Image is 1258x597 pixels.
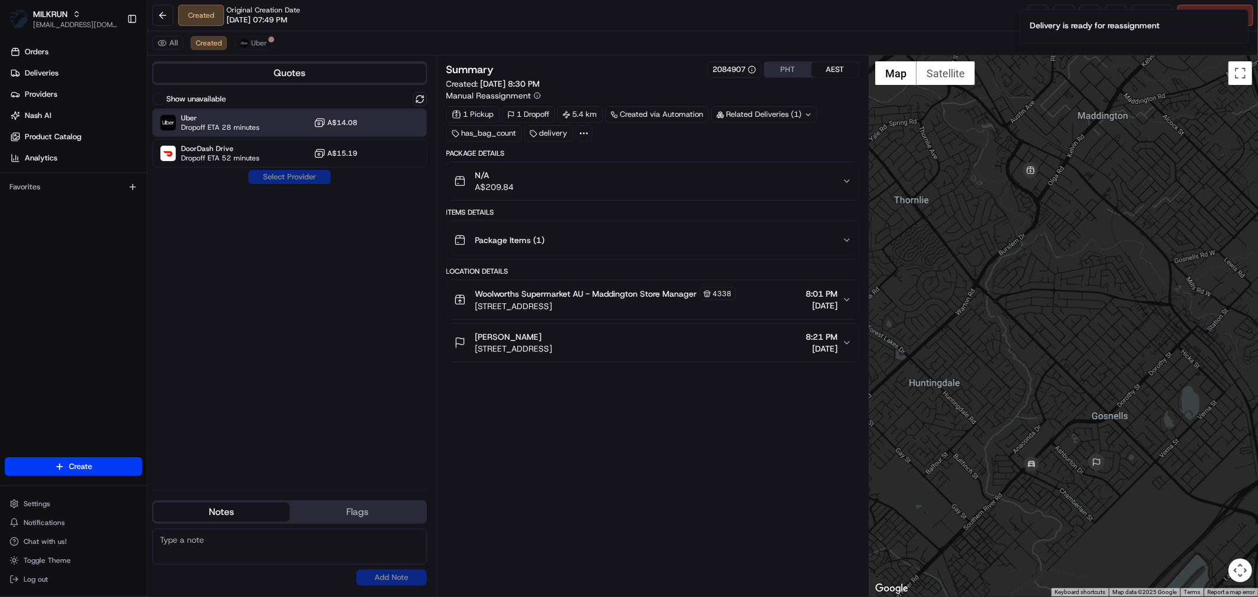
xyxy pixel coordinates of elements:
[446,125,522,142] div: has_bag_count
[25,47,48,57] span: Orders
[25,110,51,121] span: Nash AI
[152,36,183,50] button: All
[226,5,300,15] span: Original Creation Date
[181,153,260,163] span: Dropoff ETA 52 minutes
[5,64,147,83] a: Deliveries
[181,144,260,153] span: DoorDash Drive
[160,146,176,161] img: DoorDash Drive
[446,90,531,101] span: Manual Reassignment
[181,123,260,132] span: Dropoff ETA 28 minutes
[806,343,837,355] span: [DATE]
[5,533,142,550] button: Chat with us!
[712,64,756,75] button: 2084907
[806,300,837,311] span: [DATE]
[446,64,494,75] h3: Summary
[24,537,67,546] span: Chat with us!
[5,149,147,168] a: Analytics
[1207,589,1254,595] a: Report a map error
[446,90,541,101] button: Manual Reassignment
[475,300,736,312] span: [STREET_ADDRESS]
[475,343,553,355] span: [STREET_ADDRESS]
[5,5,122,33] button: MILKRUNMILKRUN[EMAIL_ADDRESS][DOMAIN_NAME]
[24,518,65,527] span: Notifications
[917,61,975,85] button: Show satellite imagery
[25,153,57,163] span: Analytics
[764,62,812,77] button: PHT
[557,106,603,123] div: 5.4 km
[872,581,911,596] img: Google
[234,36,272,50] button: Uber
[1112,589,1177,595] span: Map data ©2025 Google
[24,575,48,584] span: Log out
[5,571,142,588] button: Log out
[812,62,859,77] button: AEST
[5,496,142,512] button: Settings
[447,221,859,259] button: Package Items (1)
[806,331,837,343] span: 8:21 PM
[1229,61,1252,85] button: Toggle fullscreen view
[1229,559,1252,582] button: Map camera controls
[290,503,426,521] button: Flags
[153,503,290,521] button: Notes
[69,461,92,472] span: Create
[605,106,709,123] a: Created via Automation
[502,106,555,123] div: 1 Dropoff
[475,331,542,343] span: [PERSON_NAME]
[328,118,358,127] span: A$14.08
[447,280,859,319] button: Woolworths Supermarket AU - Maddington Store Manager4338[STREET_ADDRESS]8:01 PM[DATE]
[33,20,117,29] button: [EMAIL_ADDRESS][DOMAIN_NAME]
[24,499,50,509] span: Settings
[446,78,540,90] span: Created:
[875,61,917,85] button: Show street map
[196,38,222,48] span: Created
[524,125,573,142] div: delivery
[5,178,142,196] div: Favorites
[475,234,545,246] span: Package Items ( 1 )
[5,42,147,61] a: Orders
[713,289,732,298] span: 4338
[1087,454,1106,473] div: 2
[481,78,540,89] span: [DATE] 8:30 PM
[5,127,147,146] a: Product Catalog
[475,181,514,193] span: A$209.84
[446,149,859,158] div: Package Details
[166,94,226,104] label: Show unavailable
[475,288,697,300] span: Woolworths Supermarket AU - Maddington Store Manager
[251,38,267,48] span: Uber
[153,64,426,83] button: Quotes
[328,149,358,158] span: A$15.19
[5,514,142,531] button: Notifications
[25,89,57,100] span: Providers
[1184,589,1200,595] a: Terms
[160,115,176,130] img: Uber
[190,36,227,50] button: Created
[5,552,142,569] button: Toggle Theme
[806,288,837,300] span: 8:01 PM
[226,15,287,25] span: [DATE] 07:49 PM
[447,324,859,362] button: [PERSON_NAME][STREET_ADDRESS]8:21 PM[DATE]
[446,267,859,276] div: Location Details
[5,85,147,104] a: Providers
[25,132,81,142] span: Product Catalog
[33,8,68,20] button: MILKRUN
[5,457,142,476] button: Create
[446,208,859,217] div: Items Details
[446,106,500,123] div: 1 Pickup
[872,581,911,596] a: Open this area in Google Maps (opens a new window)
[1030,19,1160,31] div: Delivery is ready for reassignment
[25,68,58,78] span: Deliveries
[24,556,71,565] span: Toggle Theme
[9,9,28,28] img: MILKRUN
[475,169,514,181] span: N/A
[314,147,358,159] button: A$15.19
[181,113,260,123] span: Uber
[1020,453,1043,477] div: 1
[5,106,147,125] a: Nash AI
[239,38,249,48] img: uber-new-logo.jpeg
[1055,588,1105,596] button: Keyboard shortcuts
[314,117,358,129] button: A$14.08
